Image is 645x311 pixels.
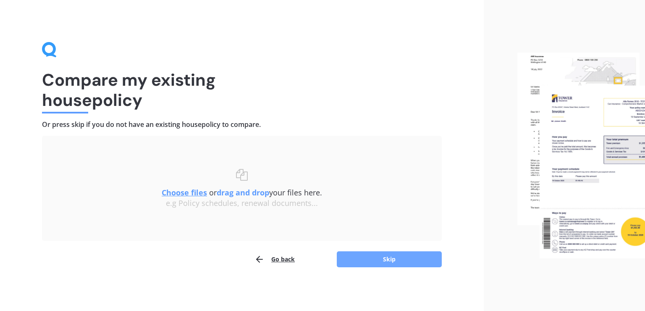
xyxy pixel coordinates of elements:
[162,187,322,198] span: or your files here.
[162,187,207,198] u: Choose files
[217,187,269,198] b: drag and drop
[42,70,442,110] h1: Compare my existing house policy
[517,53,645,259] img: files.webp
[59,199,425,208] div: e.g Policy schedules, renewal documents...
[254,251,295,268] button: Go back
[337,251,442,267] button: Skip
[42,120,442,129] h4: Or press skip if you do not have an existing house policy to compare.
